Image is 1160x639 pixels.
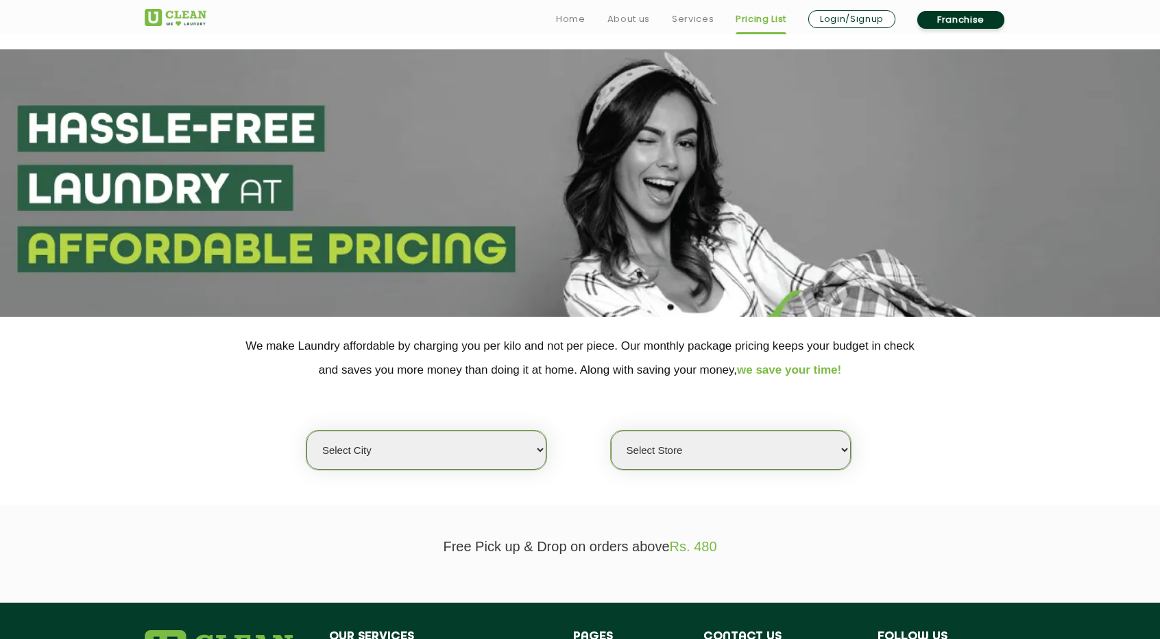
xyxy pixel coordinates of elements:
[917,11,1004,29] a: Franchise
[145,9,206,26] img: UClean Laundry and Dry Cleaning
[670,539,717,554] span: Rs. 480
[737,363,841,376] span: we save your time!
[672,11,714,27] a: Services
[607,11,650,27] a: About us
[736,11,786,27] a: Pricing List
[808,10,895,28] a: Login/Signup
[145,539,1015,555] p: Free Pick up & Drop on orders above
[556,11,585,27] a: Home
[145,334,1015,382] p: We make Laundry affordable by charging you per kilo and not per piece. Our monthly package pricin...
